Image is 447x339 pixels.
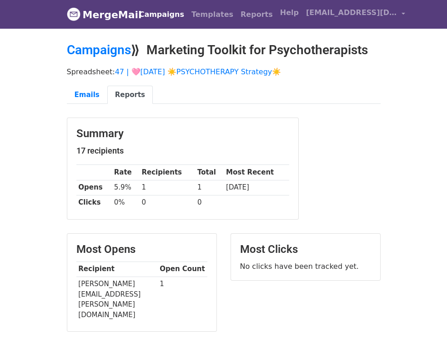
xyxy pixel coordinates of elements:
a: [EMAIL_ADDRESS][DOMAIN_NAME] [302,4,409,25]
img: MergeMail logo [67,7,80,21]
td: 0 [140,195,196,210]
a: 47 | 🩷[DATE] ☀️PSYCHOTHERAPY Strategy☀️ [115,67,281,76]
td: 1 [195,180,224,195]
h3: Most Clicks [240,243,371,256]
a: Emails [67,86,107,104]
iframe: Chat Widget [402,295,447,339]
a: MergeMail [67,5,128,24]
th: Total [195,165,224,180]
td: 0% [112,195,140,210]
td: 1 [140,180,196,195]
a: Reports [237,5,276,24]
th: Most Recent [224,165,289,180]
p: No clicks have been tracked yet. [240,262,371,271]
span: [EMAIL_ADDRESS][DOMAIN_NAME] [306,7,397,18]
h3: Most Opens [76,243,207,256]
a: Templates [188,5,237,24]
th: Rate [112,165,140,180]
th: Recipient [76,262,158,277]
td: 0 [195,195,224,210]
p: Spreadsheet: [67,67,381,77]
td: 5.9% [112,180,140,195]
a: Campaigns [136,5,188,24]
a: Campaigns [67,42,131,57]
th: Clicks [76,195,112,210]
th: Open Count [158,262,207,277]
h5: 17 recipients [76,146,289,156]
th: Recipients [140,165,196,180]
td: [PERSON_NAME][EMAIL_ADDRESS][PERSON_NAME][DOMAIN_NAME] [76,277,158,322]
a: Help [276,4,302,22]
td: [DATE] [224,180,289,195]
h3: Summary [76,127,289,140]
td: 1 [158,277,207,322]
h2: ⟫ Marketing Toolkit for Psychotherapists [67,42,381,58]
a: Reports [107,86,153,104]
th: Opens [76,180,112,195]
